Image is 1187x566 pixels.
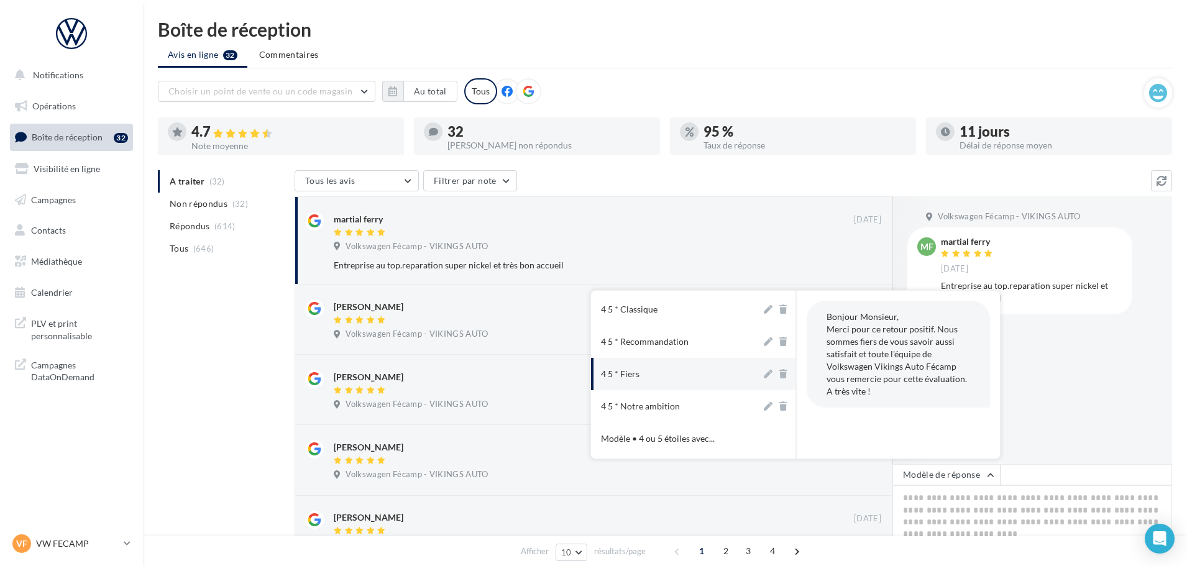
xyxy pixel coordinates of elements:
[601,335,689,348] div: 4 5 * Recommandation
[892,464,1001,485] button: Modèle de réponse
[31,194,76,204] span: Campagnes
[7,217,135,244] a: Contacts
[601,368,639,380] div: 4 5 * Fiers
[7,280,135,306] a: Calendrier
[32,101,76,111] span: Opérations
[334,259,800,272] div: Entreprise au top.reparation super nickel et très bon accueil
[591,422,761,455] button: Modèle • 4 ou 5 étoiles avec...
[170,242,188,255] span: Tous
[170,220,210,232] span: Répondus
[594,545,646,557] span: résultats/page
[382,81,457,102] button: Au total
[114,133,128,143] div: 32
[941,280,1122,304] div: Entreprise au top.reparation super nickel et très bon accueil
[334,441,403,454] div: [PERSON_NAME]
[854,214,881,226] span: [DATE]
[34,163,100,174] span: Visibilité en ligne
[346,469,488,480] span: Volkswagen Fécamp - VIKINGS AUTO
[7,93,135,119] a: Opérations
[170,198,227,210] span: Non répondus
[7,187,135,213] a: Campagnes
[1145,524,1175,554] div: Open Intercom Messenger
[447,125,650,139] div: 32
[716,541,736,561] span: 2
[7,156,135,182] a: Visibilité en ligne
[763,541,782,561] span: 4
[941,237,996,246] div: martial ferry
[36,537,119,550] p: VW FECAMP
[854,513,881,524] span: [DATE]
[7,62,131,88] button: Notifications
[591,293,761,326] button: 4 5 * Classique
[191,142,394,150] div: Note moyenne
[31,225,66,235] span: Contacts
[334,511,403,524] div: [PERSON_NAME]
[591,326,761,358] button: 4 5 * Recommandation
[738,541,758,561] span: 3
[168,86,352,96] span: Choisir un point de vente ou un code magasin
[214,221,236,231] span: (614)
[561,547,572,557] span: 10
[703,141,906,150] div: Taux de réponse
[521,545,549,557] span: Afficher
[31,357,128,383] span: Campagnes DataOnDemand
[941,263,968,275] span: [DATE]
[423,170,517,191] button: Filtrer par note
[158,20,1172,39] div: Boîte de réception
[447,141,650,150] div: [PERSON_NAME] non répondus
[7,124,135,150] a: Boîte de réception32
[827,311,967,396] span: Bonjour Monsieur, Merci pour ce retour positif. Nous sommes fiers de vous savoir aussi satisfait ...
[591,390,761,422] button: 4 5 * Notre ambition
[346,241,488,252] span: Volkswagen Fécamp - VIKINGS AUTO
[16,537,27,550] span: VF
[938,211,1080,222] span: Volkswagen Fécamp - VIKINGS AUTO
[31,256,82,267] span: Médiathèque
[259,48,319,61] span: Commentaires
[346,399,488,410] span: Volkswagen Fécamp - VIKINGS AUTO
[31,287,73,298] span: Calendrier
[191,125,394,139] div: 4.7
[346,329,488,340] span: Volkswagen Fécamp - VIKINGS AUTO
[305,175,355,186] span: Tous les avis
[33,70,83,80] span: Notifications
[334,213,383,226] div: martial ferry
[591,358,761,390] button: 4 5 * Fiers
[158,81,375,102] button: Choisir un point de vente ou un code magasin
[692,541,712,561] span: 1
[920,240,933,253] span: mf
[601,432,715,445] span: Modèle • 4 ou 5 étoiles avec...
[7,352,135,388] a: Campagnes DataOnDemand
[232,199,248,209] span: (32)
[334,301,403,313] div: [PERSON_NAME]
[403,81,457,102] button: Au total
[464,78,497,104] div: Tous
[10,532,133,555] a: VF VW FECAMP
[32,132,103,142] span: Boîte de réception
[960,141,1162,150] div: Délai de réponse moyen
[556,544,587,561] button: 10
[7,249,135,275] a: Médiathèque
[703,125,906,139] div: 95 %
[601,303,658,316] div: 4 5 * Classique
[7,310,135,347] a: PLV et print personnalisable
[295,170,419,191] button: Tous les avis
[334,371,403,383] div: [PERSON_NAME]
[193,244,214,253] span: (646)
[960,125,1162,139] div: 11 jours
[31,315,128,342] span: PLV et print personnalisable
[601,400,680,413] div: 4 5 * Notre ambition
